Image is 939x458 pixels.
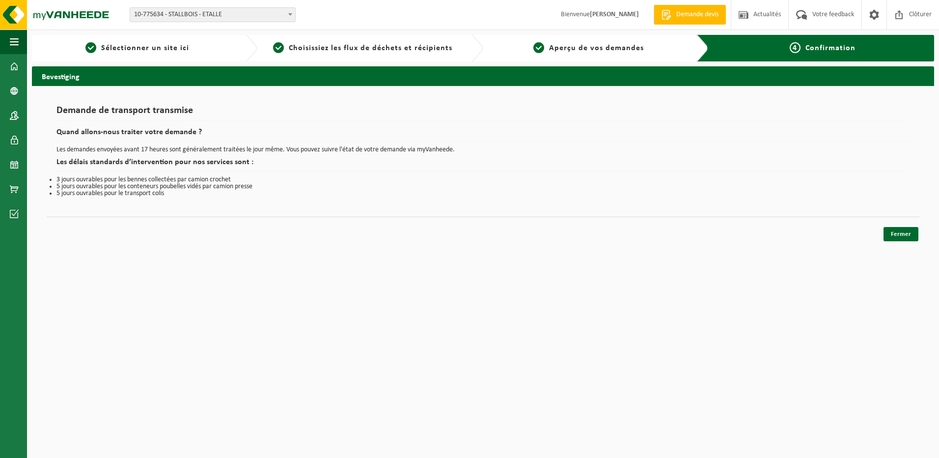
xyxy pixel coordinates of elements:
span: 3 [533,42,544,53]
span: 1 [85,42,96,53]
span: Confirmation [805,44,856,52]
span: 4 [790,42,801,53]
li: 5 jours ouvrables pour le transport colis [56,190,910,197]
li: 3 jours ouvrables pour les bennes collectées par camion crochet [56,176,910,183]
a: 3Aperçu de vos demandes [488,42,689,54]
span: Aperçu de vos demandes [549,44,644,52]
h2: Bevestiging [32,66,934,86]
span: 10-775634 - STALLBOIS - ETALLE [130,8,295,22]
li: 5 jours ouvrables pour les conteneurs poubelles vidés par camion presse [56,183,910,190]
p: Les demandes envoyées avant 17 heures sont généralement traitées le jour même. Vous pouvez suivre... [56,146,910,153]
a: Fermer [884,227,918,241]
span: Demande devis [674,10,721,20]
strong: [PERSON_NAME] [590,11,639,18]
a: 2Choisissiez les flux de déchets et récipients [262,42,463,54]
span: Choisissiez les flux de déchets et récipients [289,44,452,52]
span: 10-775634 - STALLBOIS - ETALLE [130,7,296,22]
a: 1Sélectionner un site ici [37,42,238,54]
h1: Demande de transport transmise [56,106,910,121]
span: 2 [273,42,284,53]
h2: Les délais standards d’intervention pour nos services sont : [56,158,910,172]
h2: Quand allons-nous traiter votre demande ? [56,128,910,142]
span: Sélectionner un site ici [101,44,189,52]
a: Demande devis [654,5,726,25]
